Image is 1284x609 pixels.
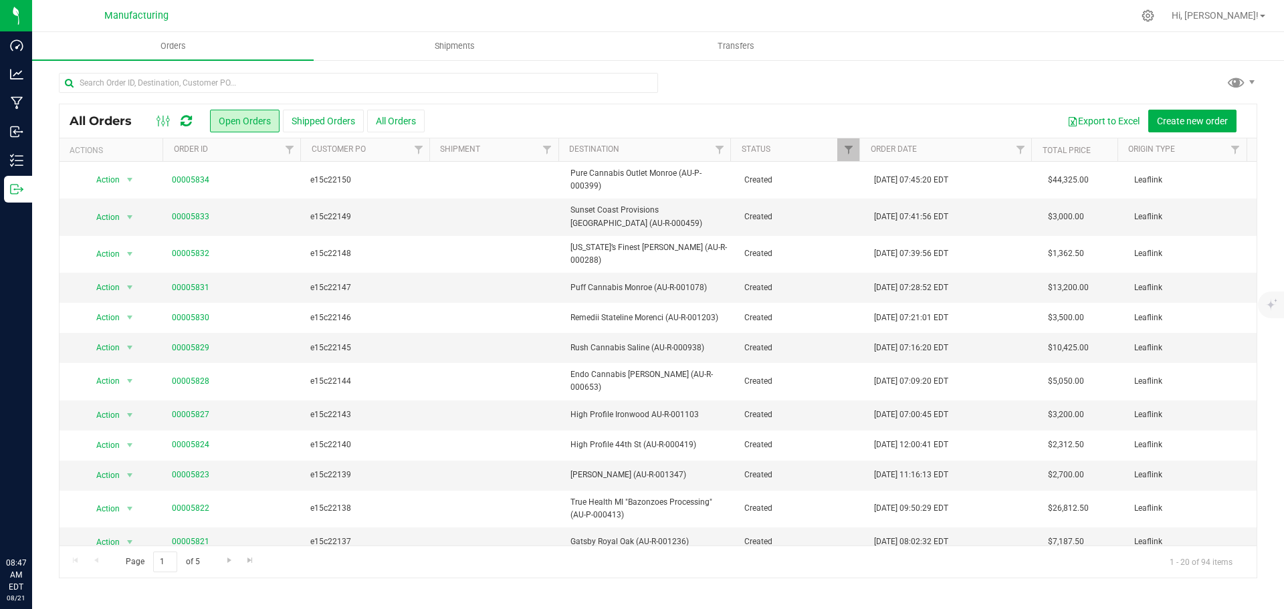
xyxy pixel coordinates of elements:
[122,406,138,424] span: select
[570,469,728,481] span: [PERSON_NAME] (AU-R-001347)
[1134,281,1249,294] span: Leaflink
[1043,146,1091,155] a: Total Price
[310,281,425,294] span: e15c22147
[1134,312,1249,324] span: Leaflink
[1048,211,1084,223] span: $3,000.00
[1048,375,1084,388] span: $5,050.00
[1048,247,1084,260] span: $1,362.50
[210,110,280,132] button: Open Orders
[6,593,26,603] p: 08/21
[744,469,859,481] span: Created
[70,114,145,128] span: All Orders
[13,502,53,542] iframe: Resource center
[1048,535,1084,548] span: $7,187.50
[172,502,209,515] a: 00005822
[570,439,728,451] span: High Profile 44th St (AU-R-000419)
[172,281,209,294] a: 00005831
[310,342,425,354] span: e15c22145
[570,312,728,324] span: Remedii Stateline Morenci (AU-R-001203)
[570,167,728,193] span: Pure Cannabis Outlet Monroe (AU-P-000399)
[1224,138,1247,161] a: Filter
[570,241,728,267] span: [US_STATE]’s Finest [PERSON_NAME] (AU-R-000288)
[1134,408,1249,421] span: Leaflink
[32,32,314,60] a: Orders
[85,372,121,390] span: Action
[744,375,859,388] span: Created
[1172,10,1259,21] span: Hi, [PERSON_NAME]!
[744,502,859,515] span: Created
[142,40,204,52] span: Orders
[85,338,121,357] span: Action
[70,146,158,155] div: Actions
[122,436,138,455] span: select
[6,557,26,593] p: 08:47 AM EDT
[1048,502,1089,515] span: $26,812.50
[1134,439,1249,451] span: Leaflink
[10,125,23,138] inline-svg: Inbound
[1134,211,1249,223] span: Leaflink
[744,247,859,260] span: Created
[874,174,948,187] span: [DATE] 07:45:20 EDT
[1134,535,1249,548] span: Leaflink
[172,342,209,354] a: 00005829
[874,342,948,354] span: [DATE] 07:16:20 EDT
[871,144,917,154] a: Order Date
[174,144,208,154] a: Order ID
[172,535,209,548] a: 00005821
[122,308,138,327] span: select
[310,174,425,187] span: e15c22150
[744,312,859,324] span: Created
[570,368,728,394] span: Endo Cannabis [PERSON_NAME] (AU-R-000653)
[874,469,948,481] span: [DATE] 11:16:13 EDT
[1048,281,1089,294] span: $13,200.00
[10,68,23,81] inline-svg: Analytics
[708,138,730,161] a: Filter
[440,144,480,154] a: Shipment
[874,439,948,451] span: [DATE] 12:00:41 EDT
[744,535,859,548] span: Created
[570,204,728,229] span: Sunset Coast Provisions [GEOGRAPHIC_DATA] (AU-R-000459)
[122,338,138,357] span: select
[874,408,948,421] span: [DATE] 07:00:45 EDT
[1048,174,1089,187] span: $44,325.00
[1159,552,1243,572] span: 1 - 20 of 94 items
[314,32,595,60] a: Shipments
[1048,312,1084,324] span: $3,500.00
[310,211,425,223] span: e15c22149
[122,245,138,263] span: select
[1009,138,1031,161] a: Filter
[1134,502,1249,515] span: Leaflink
[172,439,209,451] a: 00005824
[122,466,138,485] span: select
[310,408,425,421] span: e15c22143
[104,10,169,21] span: Manufacturing
[122,278,138,297] span: select
[172,408,209,421] a: 00005827
[1048,469,1084,481] span: $2,700.00
[85,406,121,424] span: Action
[310,535,425,548] span: e15c22137
[744,211,859,223] span: Created
[874,375,948,388] span: [DATE] 07:09:20 EDT
[10,182,23,196] inline-svg: Outbound
[172,247,209,260] a: 00005832
[10,96,23,110] inline-svg: Manufacturing
[744,174,859,187] span: Created
[417,40,493,52] span: Shipments
[874,535,948,548] span: [DATE] 08:02:32 EDT
[172,312,209,324] a: 00005830
[1134,342,1249,354] span: Leaflink
[1148,110,1237,132] button: Create new order
[595,32,877,60] a: Transfers
[122,499,138,518] span: select
[874,312,948,324] span: [DATE] 07:21:01 EDT
[570,535,728,548] span: Gatsby Royal Oak (AU-R-001236)
[122,170,138,189] span: select
[172,211,209,223] a: 00005833
[837,138,859,161] a: Filter
[85,466,121,485] span: Action
[85,245,121,263] span: Action
[1157,116,1228,126] span: Create new order
[85,278,121,297] span: Action
[1140,9,1156,22] div: Manage settings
